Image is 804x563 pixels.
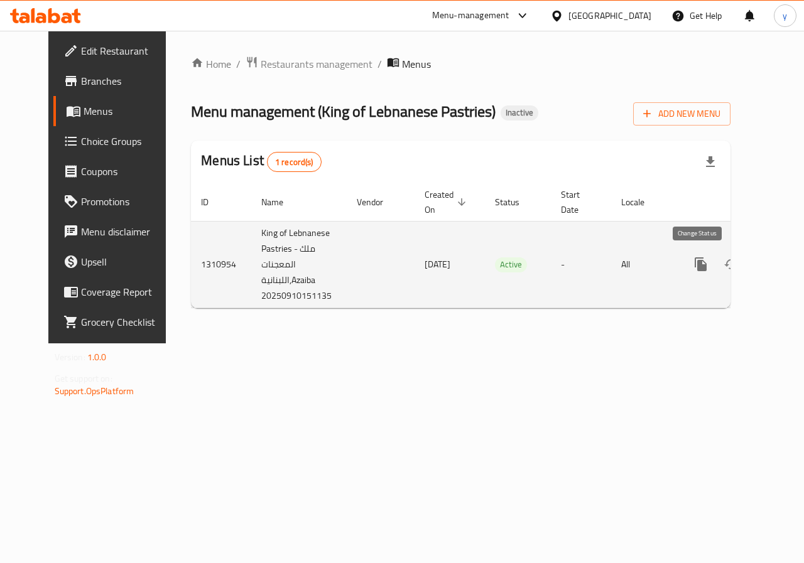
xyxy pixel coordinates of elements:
[695,147,725,177] div: Export file
[686,249,716,279] button: more
[53,307,183,337] a: Grocery Checklist
[53,217,183,247] a: Menu disclaimer
[568,9,651,23] div: [GEOGRAPHIC_DATA]
[357,195,399,210] span: Vendor
[402,56,431,72] span: Menus
[53,186,183,217] a: Promotions
[643,106,720,122] span: Add New Menu
[81,284,173,299] span: Coverage Report
[633,102,731,126] button: Add New Menu
[53,126,183,156] a: Choice Groups
[261,195,300,210] span: Name
[53,156,183,186] a: Coupons
[501,107,538,118] span: Inactive
[53,66,183,96] a: Branches
[81,164,173,179] span: Coupons
[425,256,450,272] span: [DATE]
[81,43,173,58] span: Edit Restaurant
[87,349,107,365] span: 1.0.0
[81,134,173,149] span: Choice Groups
[495,257,527,272] div: Active
[81,194,173,209] span: Promotions
[378,56,382,72] li: /
[432,8,509,23] div: Menu-management
[611,221,676,308] td: All
[191,56,731,72] nav: breadcrumb
[81,224,173,239] span: Menu disclaimer
[53,277,183,307] a: Coverage Report
[201,151,321,172] h2: Menus List
[425,187,470,217] span: Created On
[495,195,536,210] span: Status
[84,104,173,119] span: Menus
[53,247,183,277] a: Upsell
[251,221,347,308] td: King of Lebnanese Pastries - ملك المعجنات اللبنانية,Azaiba 20250910151135
[191,56,231,72] a: Home
[495,257,527,272] span: Active
[261,56,372,72] span: Restaurants management
[191,221,251,308] td: 1310954
[81,314,173,330] span: Grocery Checklist
[53,36,183,66] a: Edit Restaurant
[55,383,134,399] a: Support.OpsPlatform
[246,56,372,72] a: Restaurants management
[81,73,173,88] span: Branches
[551,221,611,308] td: -
[783,9,787,23] span: y
[81,254,173,269] span: Upsell
[236,56,241,72] li: /
[268,156,321,168] span: 1 record(s)
[621,195,661,210] span: Locale
[55,370,112,387] span: Get support on:
[55,349,85,365] span: Version:
[53,96,183,126] a: Menus
[561,187,596,217] span: Start Date
[191,97,496,126] span: Menu management ( King of Lebnanese Pastries )
[501,105,538,121] div: Inactive
[201,195,225,210] span: ID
